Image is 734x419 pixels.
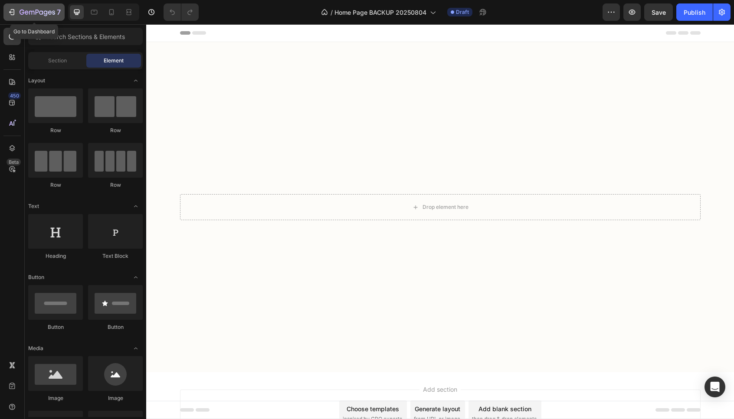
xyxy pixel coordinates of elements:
[146,24,734,419] iframe: Design area
[129,270,143,284] span: Toggle open
[28,127,83,134] div: Row
[28,344,43,352] span: Media
[129,199,143,213] span: Toggle open
[28,28,143,45] input: Search Sections & Elements
[644,3,673,21] button: Save
[129,74,143,88] span: Toggle open
[28,252,83,260] div: Heading
[28,181,83,189] div: Row
[684,8,705,17] div: Publish
[129,341,143,355] span: Toggle open
[48,57,67,65] span: Section
[88,181,143,189] div: Row
[88,252,143,260] div: Text Block
[8,92,21,99] div: 450
[652,9,666,16] span: Save
[28,273,44,281] span: Button
[7,159,21,166] div: Beta
[28,202,39,210] span: Text
[88,394,143,402] div: Image
[456,8,469,16] span: Draft
[276,179,322,186] div: Drop element here
[705,377,725,397] div: Open Intercom Messenger
[57,7,61,17] p: 7
[331,8,333,17] span: /
[28,77,45,84] span: Layout
[28,394,83,402] div: Image
[88,323,143,331] div: Button
[28,323,83,331] div: Button
[164,3,199,21] div: Undo/Redo
[88,127,143,134] div: Row
[104,57,124,65] span: Element
[676,3,713,21] button: Publish
[273,361,315,370] span: Add section
[3,3,65,21] button: 7
[334,8,426,17] span: Home Page BACKUP 20250804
